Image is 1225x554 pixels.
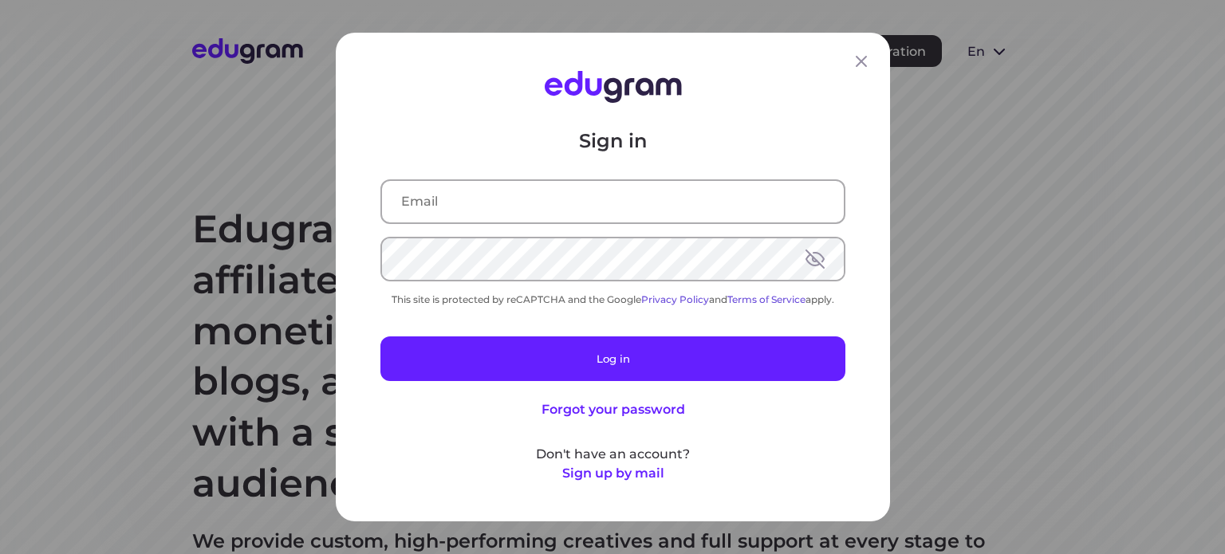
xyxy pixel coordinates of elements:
[727,293,806,305] a: Terms of Service
[380,336,845,381] button: Log in
[561,464,664,483] button: Sign up by mail
[641,293,709,305] a: Privacy Policy
[382,181,844,222] input: Email
[380,293,845,305] div: This site is protected by reCAPTCHA and the Google and apply.
[541,400,684,419] button: Forgot your password
[544,71,681,103] img: Edugram Logo
[380,445,845,464] p: Don't have an account?
[380,128,845,154] p: Sign in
